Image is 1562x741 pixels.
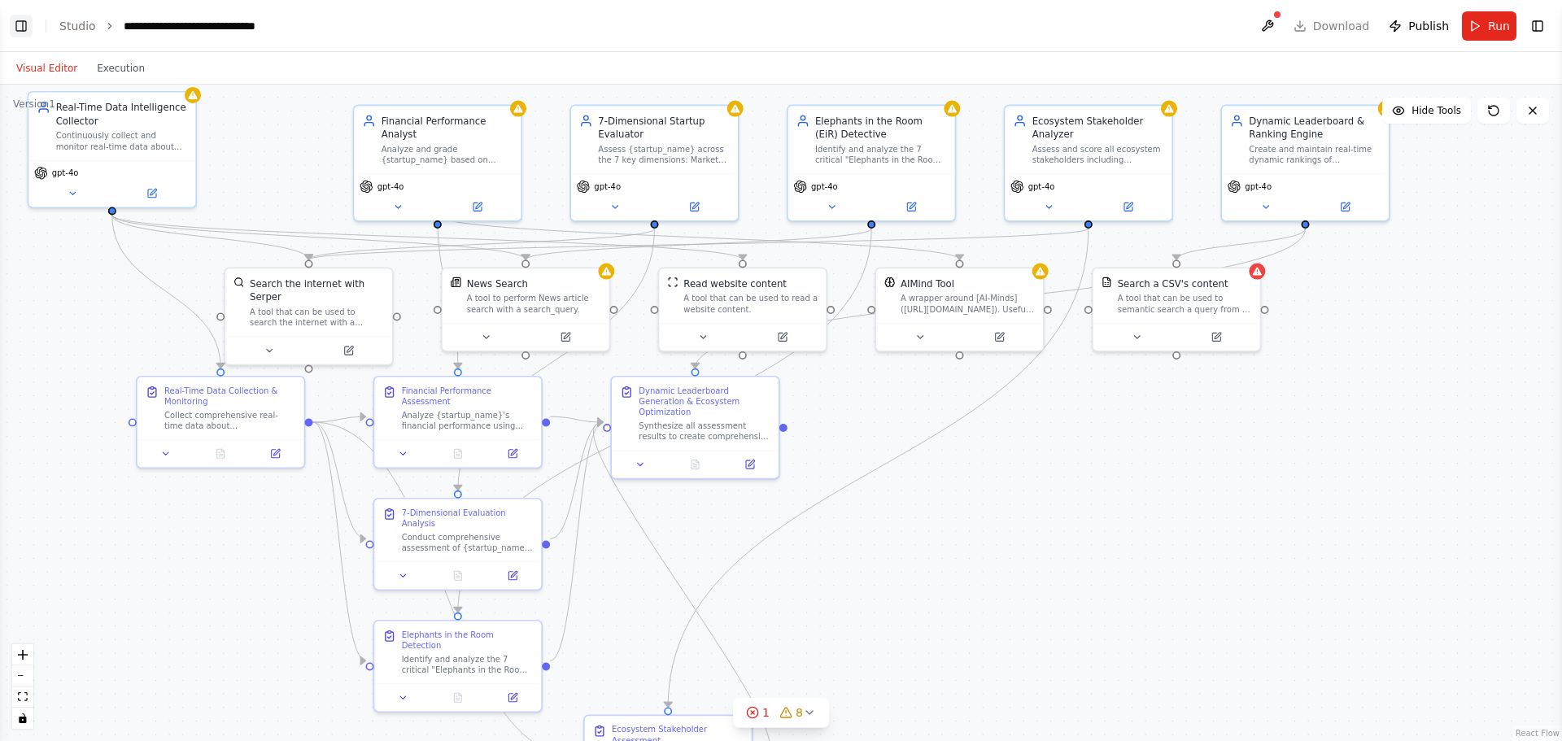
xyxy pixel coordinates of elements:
[377,181,404,192] span: gpt-4o
[1249,144,1381,166] div: Create and maintain real-time dynamic rankings of {startup_name} and ecosystem stakeholders based...
[313,416,366,668] g: Edge from 1d79a305-1045-4245-a65d-d23529e301fa to 800a10e9-a460-42d0-87d9-4034a77c3452
[430,568,487,584] button: No output available
[875,268,1044,352] div: AIMindToolAIMind ToolA wrapper around [AI-Minds]([URL][DOMAIN_NAME]). Useful for when you need an...
[373,620,543,713] div: Elephants in the Room DetectionIdentify and analyze the 7 critical "Elephants in the Room" issues...
[114,185,190,202] button: Open in side panel
[873,198,949,215] button: Open in side panel
[598,114,730,141] div: 7-Dimensional Startup Evaluator
[451,277,461,287] img: SerplyNewsSearchTool
[13,98,55,111] div: Version 1
[658,268,827,352] div: ScrapeWebsiteToolRead website contentA tool that can be used to read a website content.
[402,654,534,676] div: Identify and analyze the 7 critical "Elephants in the Room" issues for {startup_name}: Hidden Tec...
[12,665,33,687] button: zoom out
[7,59,87,78] button: Visual Editor
[353,105,522,222] div: Financial Performance AnalystAnalyze and grade {startup_name} based on comprehensive financial pe...
[1102,277,1112,287] img: CSVSearchTool
[451,229,878,612] g: Edge from 0c0c8b90-a5f6-477f-ac42-42bc76c228ca to 800a10e9-a460-42d0-87d9-4034a77c3452
[52,168,79,178] span: gpt-4o
[250,307,384,329] div: A tool that can be used to search the internet with a search_query. Supports different search typ...
[313,416,366,546] g: Edge from 1d79a305-1045-4245-a65d-d23529e301fa to c868d89c-2e58-47d4-bb71-86d131130f97
[430,215,465,368] g: Edge from aa50d4b0-c0f1-45be-8816-7428a6085ad9 to 82519162-1e24-4daa-be2b-57fe79c67851
[313,410,366,429] g: Edge from 1d79a305-1045-4245-a65d-d23529e301fa to 82519162-1e24-4daa-be2b-57fe79c67851
[901,277,954,290] div: AIMind Tool
[733,698,829,728] button: 18
[106,215,228,368] g: Edge from d42cc8f0-8806-4811-bff2-b09c4f71262a to 1d79a305-1045-4245-a65d-d23529e301fa
[796,704,803,721] span: 8
[106,215,750,259] g: Edge from d42cc8f0-8806-4811-bff2-b09c4f71262a to aa5e24fc-015b-45ec-8cdc-1669b8eae811
[402,532,534,554] div: Conduct comprehensive assessment of {startup_name} across the 7 key dimensions: Market Opportunit...
[56,130,188,152] div: Continuously collect and monitor real-time data about {startup_name} and ecosystem stakeholders f...
[402,386,534,408] div: Financial Performance Assessment
[402,410,534,432] div: Analyze {startup_name}'s financial performance using collected data to generate dynamic scoring a...
[639,386,770,418] div: Dynamic Leaderboard Generation & Ecosystem Optimization
[164,410,296,432] div: Collect comprehensive real-time data about {startup_name} including recent news articles, press r...
[1516,729,1560,738] a: React Flow attribution
[1089,198,1166,215] button: Open in side panel
[683,277,787,290] div: Read website content
[430,690,487,706] button: No output available
[815,114,947,141] div: Elephants in the Room (EiR) Detective
[1408,18,1449,34] span: Publish
[12,708,33,729] button: toggle interactivity
[762,704,770,721] span: 1
[164,386,296,408] div: Real-Time Data Collection & Monitoring
[451,229,661,490] g: Edge from 81516f54-f559-40ce-bcd4-28bf6a51e8f5 to c868d89c-2e58-47d4-bb71-86d131130f97
[192,446,250,462] button: No output available
[1092,268,1261,352] div: CSVSearchToolSearch a CSV's contentA tool that can be used to semantic search a query from a CSV'...
[87,59,155,78] button: Execution
[56,101,188,128] div: Real-Time Data Intelligence Collector
[1382,11,1455,41] button: Publish
[402,630,534,652] div: Elephants in the Room Detection
[12,687,33,708] button: fit view
[1170,229,1312,259] g: Edge from 7dea282e-2994-4662-919c-b20d2f1c46e2 to 08d09d29-f30a-4213-a614-d010c22179f4
[1220,105,1390,222] div: Dynamic Leaderboard & Ranking EngineCreate and maintain real-time dynamic rankings of {startup_na...
[550,416,603,668] g: Edge from 800a10e9-a460-42d0-87d9-4034a77c3452 to 500714b7-31b8-4329-81c5-d98f8272b9b6
[1307,198,1383,215] button: Open in side panel
[382,114,513,141] div: Financial Performance Analyst
[310,342,386,359] button: Open in side panel
[489,690,535,706] button: Open in side panel
[901,293,1035,315] div: A wrapper around [AI-Minds]([URL][DOMAIN_NAME]). Useful for when you need answers to questions fr...
[1411,104,1461,117] span: Hide Tools
[598,144,730,166] div: Assess {startup_name} across the 7 key dimensions: Market Opportunity, Product-Market Fit, Team Q...
[252,446,299,462] button: Open in side panel
[667,277,678,287] img: ScrapeWebsiteTool
[639,421,770,442] div: Synthesize all assessment results to create comprehensive rankings and generate actionable insigh...
[28,91,197,208] div: Real-Time Data Intelligence CollectorContinuously collect and monitor real-time data about {start...
[233,277,244,287] img: SerperDevTool
[1004,105,1173,222] div: Ecosystem Stakeholder AnalyzerAssess and score all ecosystem stakeholders including Investors, Me...
[430,446,487,462] button: No output available
[12,644,33,665] button: zoom in
[1249,114,1381,141] div: Dynamic Leaderboard & Ranking Engine
[489,446,535,462] button: Open in side panel
[661,229,1095,707] g: Edge from 2cdb5ae4-dfb1-4966-b887-d8bc1d1907ba to e53b2d74-b20e-46cb-af4e-bc88314858ed
[373,376,543,469] div: Financial Performance AssessmentAnalyze {startup_name}'s financial performance using collected da...
[569,105,739,222] div: 7-Dimensional Startup EvaluatorAssess {startup_name} across the 7 key dimensions: Market Opportun...
[811,181,838,192] span: gpt-4o
[550,416,603,546] g: Edge from c868d89c-2e58-47d4-bb71-86d131130f97 to 500714b7-31b8-4329-81c5-d98f8272b9b6
[467,277,528,290] div: News Search
[1488,18,1510,34] span: Run
[884,277,895,287] img: AIMindTool
[402,508,534,530] div: 7-Dimensional Evaluation Analysis
[550,410,603,429] g: Edge from 82519162-1e24-4daa-be2b-57fe79c67851 to 500714b7-31b8-4329-81c5-d98f8272b9b6
[1245,181,1272,192] span: gpt-4o
[1462,11,1516,41] button: Run
[656,198,732,215] button: Open in side panel
[373,498,543,591] div: 7-Dimensional Evaluation AnalysisConduct comprehensive assessment of {startup_name} across the 7 ...
[1178,329,1254,345] button: Open in side panel
[1032,144,1164,166] div: Assess and score all ecosystem stakeholders including Investors, Mentors, Enablers (Accelerators,...
[489,568,535,584] button: Open in side panel
[1118,293,1252,315] div: A tool that can be used to semantic search a query from a CSV's content.
[1028,181,1055,192] span: gpt-4o
[250,277,384,303] div: Search the internet with Serper
[666,456,724,473] button: No output available
[1382,98,1471,124] button: Hide Tools
[594,181,621,192] span: gpt-4o
[787,105,956,222] div: Elephants in the Room (EiR) DetectiveIdentify and analyze the 7 critical "Elephants in the Room" ...
[1032,114,1164,141] div: Ecosystem Stakeholder Analyzer
[683,293,818,315] div: A tool that can be used to read a website content.
[224,268,393,366] div: SerperDevToolSearch the internet with SerperA tool that can be used to search the internet with a...
[441,268,610,352] div: SerplyNewsSearchToolNews SearchA tool to perform News article search with a search_query.
[610,376,779,479] div: Dynamic Leaderboard Generation & Ecosystem OptimizationSynthesize all assessment results to creat...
